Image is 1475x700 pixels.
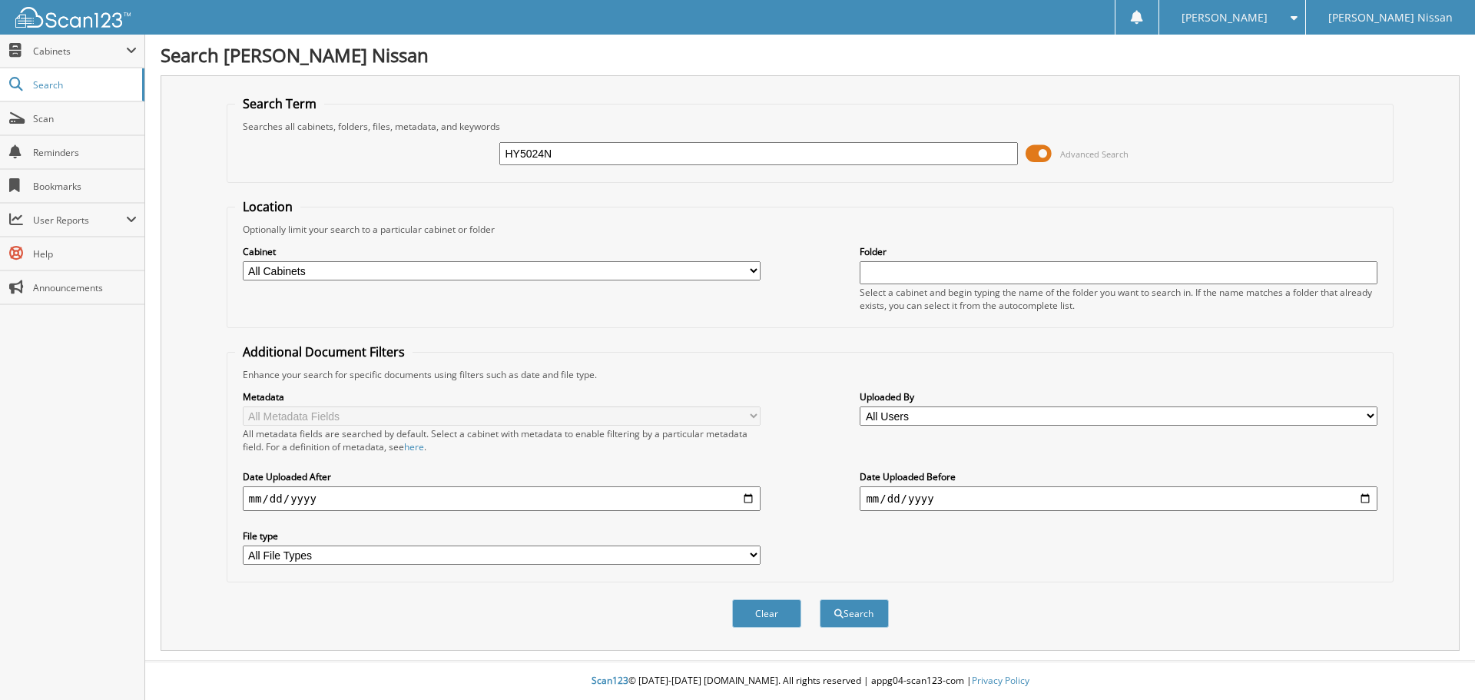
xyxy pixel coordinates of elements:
div: Searches all cabinets, folders, files, metadata, and keywords [235,120,1386,133]
a: here [404,440,424,453]
span: User Reports [33,214,126,227]
span: Help [33,247,137,260]
span: Advanced Search [1060,148,1129,160]
span: Reminders [33,146,137,159]
legend: Additional Document Filters [235,343,413,360]
label: Cabinet [243,245,761,258]
iframe: Chat Widget [1398,626,1475,700]
span: [PERSON_NAME] Nissan [1328,13,1453,22]
label: Date Uploaded Before [860,470,1377,483]
label: Metadata [243,390,761,403]
legend: Search Term [235,95,324,112]
div: © [DATE]-[DATE] [DOMAIN_NAME]. All rights reserved | appg04-scan123-com | [145,662,1475,700]
button: Clear [732,599,801,628]
a: Privacy Policy [972,674,1029,687]
span: Search [33,78,134,91]
span: Cabinets [33,45,126,58]
span: Scan [33,112,137,125]
span: [PERSON_NAME] [1182,13,1268,22]
div: All metadata fields are searched by default. Select a cabinet with metadata to enable filtering b... [243,427,761,453]
label: File type [243,529,761,542]
label: Folder [860,245,1377,258]
span: Scan123 [592,674,628,687]
label: Date Uploaded After [243,470,761,483]
input: end [860,486,1377,511]
input: start [243,486,761,511]
div: Select a cabinet and begin typing the name of the folder you want to search in. If the name match... [860,286,1377,312]
span: Announcements [33,281,137,294]
label: Uploaded By [860,390,1377,403]
div: Optionally limit your search to a particular cabinet or folder [235,223,1386,236]
img: scan123-logo-white.svg [15,7,131,28]
h1: Search [PERSON_NAME] Nissan [161,42,1460,68]
span: Bookmarks [33,180,137,193]
div: Enhance your search for specific documents using filters such as date and file type. [235,368,1386,381]
legend: Location [235,198,300,215]
button: Search [820,599,889,628]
